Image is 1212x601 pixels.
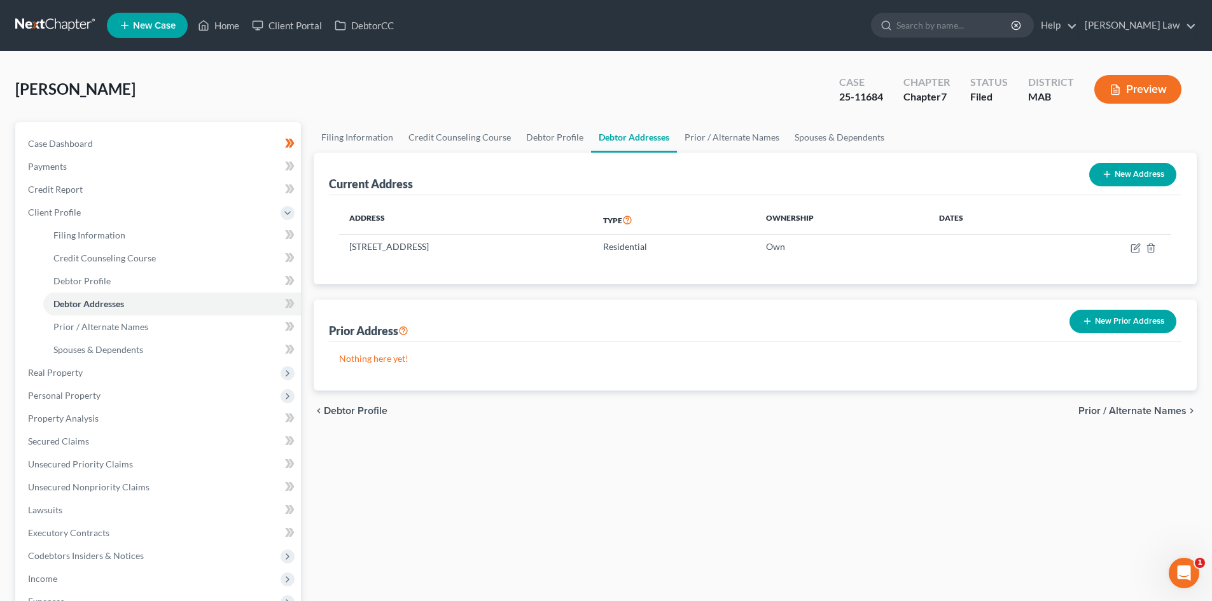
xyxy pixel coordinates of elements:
span: Executory Contracts [28,527,109,538]
span: Prior / Alternate Names [1078,406,1187,416]
a: Filing Information [314,122,401,153]
span: Spouses & Dependents [53,344,143,355]
a: Debtor Addresses [43,293,301,315]
a: Debtor Profile [519,122,591,153]
span: New Case [133,21,176,31]
a: Unsecured Priority Claims [18,453,301,476]
span: Prior / Alternate Names [53,321,148,332]
i: chevron_left [314,406,324,416]
a: Spouses & Dependents [787,122,892,153]
span: Filing Information [53,230,125,240]
span: Unsecured Nonpriority Claims [28,481,150,492]
a: Home [192,14,246,37]
a: Credit Counseling Course [43,247,301,270]
span: Codebtors Insiders & Notices [28,550,144,561]
a: Unsecured Nonpriority Claims [18,476,301,499]
span: [PERSON_NAME] [15,79,136,98]
span: Secured Claims [28,436,89,446]
button: New Prior Address [1069,310,1176,333]
th: Address [339,205,593,235]
span: Client Profile [28,207,81,218]
a: Case Dashboard [18,132,301,155]
a: Debtor Addresses [591,122,677,153]
span: Debtor Addresses [53,298,124,309]
span: 7 [941,90,947,102]
td: [STREET_ADDRESS] [339,235,593,259]
div: Current Address [329,176,413,191]
a: [PERSON_NAME] Law [1078,14,1196,37]
div: 25-11684 [839,90,883,104]
iframe: Intercom live chat [1169,558,1199,588]
div: Status [970,75,1008,90]
span: Case Dashboard [28,138,93,149]
input: Search by name... [896,13,1013,37]
a: Executory Contracts [18,522,301,544]
div: Prior Address [329,323,408,338]
a: Prior / Alternate Names [677,122,787,153]
a: Credit Counseling Course [401,122,519,153]
a: Help [1034,14,1077,37]
span: Property Analysis [28,413,99,424]
a: Property Analysis [18,407,301,430]
i: chevron_right [1187,406,1197,416]
div: District [1028,75,1074,90]
th: Dates [929,205,1042,235]
span: Income [28,573,57,584]
span: Unsecured Priority Claims [28,459,133,469]
button: chevron_left Debtor Profile [314,406,387,416]
button: Prior / Alternate Names chevron_right [1078,406,1197,416]
a: Debtor Profile [43,270,301,293]
a: Lawsuits [18,499,301,522]
span: Real Property [28,367,83,378]
a: Credit Report [18,178,301,201]
div: MAB [1028,90,1074,104]
a: Secured Claims [18,430,301,453]
span: Lawsuits [28,504,62,515]
span: Personal Property [28,390,101,401]
div: Chapter [903,90,950,104]
a: Payments [18,155,301,178]
button: Preview [1094,75,1181,104]
p: Nothing here yet! [339,352,1171,365]
a: DebtorCC [328,14,400,37]
span: 1 [1195,558,1205,568]
a: Prior / Alternate Names [43,315,301,338]
span: Credit Counseling Course [53,252,156,263]
a: Spouses & Dependents [43,338,301,361]
th: Type [593,205,756,235]
span: Debtor Profile [324,406,387,416]
td: Own [756,235,929,259]
div: Chapter [903,75,950,90]
a: Filing Information [43,224,301,247]
div: Filed [970,90,1008,104]
div: Case [839,75,883,90]
td: Residential [593,235,756,259]
span: Payments [28,161,67,172]
span: Debtor Profile [53,275,111,286]
a: Client Portal [246,14,328,37]
span: Credit Report [28,184,83,195]
th: Ownership [756,205,929,235]
button: New Address [1089,163,1176,186]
